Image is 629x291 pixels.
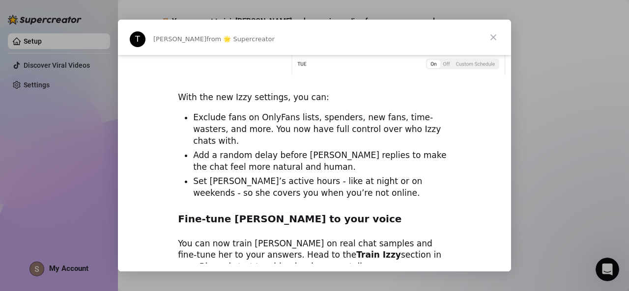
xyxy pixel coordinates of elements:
span: from 🌟 Supercreator [206,35,275,43]
li: Add a random delay before [PERSON_NAME] replies to make the chat feel more natural and human. [193,150,451,173]
li: Exclude fans on OnlyFans lists, spenders, new fans, time-wasters, and more. You now have full con... [193,112,451,147]
li: Set [PERSON_NAME]’s active hours - like at night or on weekends - so she covers you when you’re n... [193,176,451,199]
b: Train Izzy [356,250,401,260]
div: Profile image for Tanya [130,31,145,47]
div: You can now train [PERSON_NAME] on real chat samples and fine-tune her to your answers. Head to t... [178,238,451,273]
div: With the new Izzy settings, you can: [178,92,451,104]
span: Close [476,20,511,55]
h2: Fine-tune [PERSON_NAME] to your voice [178,212,451,231]
span: [PERSON_NAME] [153,35,206,43]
